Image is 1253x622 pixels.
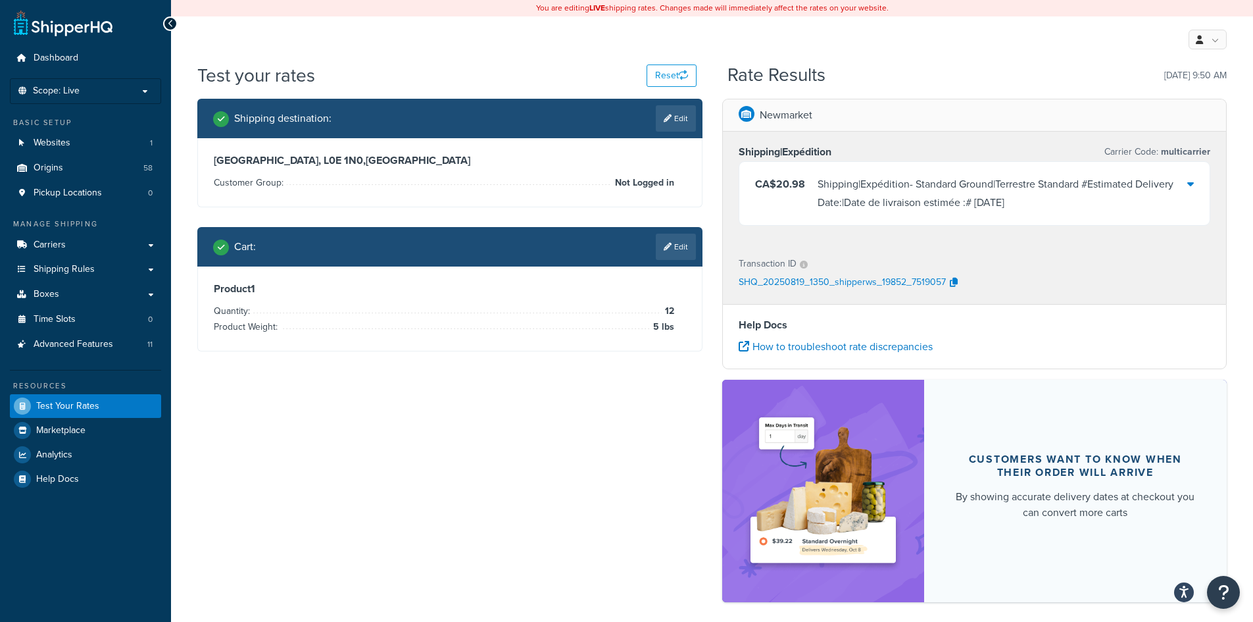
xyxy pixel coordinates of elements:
[10,117,161,128] div: Basic Setup
[739,273,946,293] p: SHQ_20250819_1350_shipperws_19852_7519057
[956,489,1196,521] div: By showing accurate delivery dates at checkout you can convert more carts
[10,307,161,332] a: Time Slots0
[10,156,161,180] li: Origins
[760,106,812,124] p: Newmarket
[739,145,831,159] h3: Shipping|Expédition
[739,317,1211,333] h4: Help Docs
[34,289,59,300] span: Boxes
[34,138,70,149] span: Websites
[647,65,697,87] button: Reset
[755,176,805,192] span: CA$20.98
[148,188,153,199] span: 0
[34,339,113,350] span: Advanced Features
[818,175,1188,212] div: Shipping|Expédition - Standard Ground|Terrestre Standard #Estimated Delivery Date:|Date de livrai...
[234,241,256,253] h2: Cart :
[10,46,161,70] a: Dashboard
[10,467,161,491] a: Help Docs
[10,419,161,442] a: Marketplace
[36,401,99,412] span: Test Your Rates
[662,303,674,319] span: 12
[33,86,80,97] span: Scope: Live
[10,219,161,230] div: Manage Shipping
[739,339,933,354] a: How to troubleshoot rate discrepancies
[10,307,161,332] li: Time Slots
[1164,66,1227,85] p: [DATE] 9:50 AM
[234,113,332,124] h2: Shipping destination :
[10,181,161,205] li: Pickup Locations
[612,175,674,191] span: Not Logged in
[10,131,161,155] li: Websites
[742,400,904,583] img: feature-image-ddt-36eae7f7280da8017bfb280eaccd9c446f90b1fe08728e4019434db127062ab4.png
[214,282,686,296] h3: Product 1
[34,188,102,199] span: Pickup Locations
[34,240,66,251] span: Carriers
[36,474,79,485] span: Help Docs
[10,156,161,180] a: Origins58
[956,453,1196,479] div: Customers want to know when their order will arrive
[10,181,161,205] a: Pickup Locations0
[739,255,797,273] p: Transaction ID
[148,314,153,325] span: 0
[150,138,153,149] span: 1
[214,154,686,167] h3: [GEOGRAPHIC_DATA], L0E 1N0 , [GEOGRAPHIC_DATA]
[34,53,78,64] span: Dashboard
[1104,143,1210,161] p: Carrier Code:
[197,63,315,88] h1: Test your rates
[214,304,253,318] span: Quantity:
[656,105,696,132] a: Edit
[656,234,696,260] a: Edit
[727,65,825,86] h2: Rate Results
[34,264,95,275] span: Shipping Rules
[214,176,287,190] span: Customer Group:
[147,339,153,350] span: 11
[143,163,153,174] span: 58
[10,233,161,257] a: Carriers
[10,332,161,357] a: Advanced Features11
[1207,576,1240,609] button: Open Resource Center
[10,380,161,392] div: Resources
[650,319,674,335] span: 5 lbs
[589,2,605,14] b: LIVE
[10,257,161,282] a: Shipping Rules
[214,320,281,334] span: Product Weight:
[10,131,161,155] a: Websites1
[36,450,72,461] span: Analytics
[34,314,76,325] span: Time Slots
[36,425,86,436] span: Marketplace
[1158,145,1210,159] span: multicarrier
[10,394,161,418] a: Test Your Rates
[34,163,63,174] span: Origins
[10,282,161,307] a: Boxes
[10,443,161,467] a: Analytics
[10,332,161,357] li: Advanced Features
